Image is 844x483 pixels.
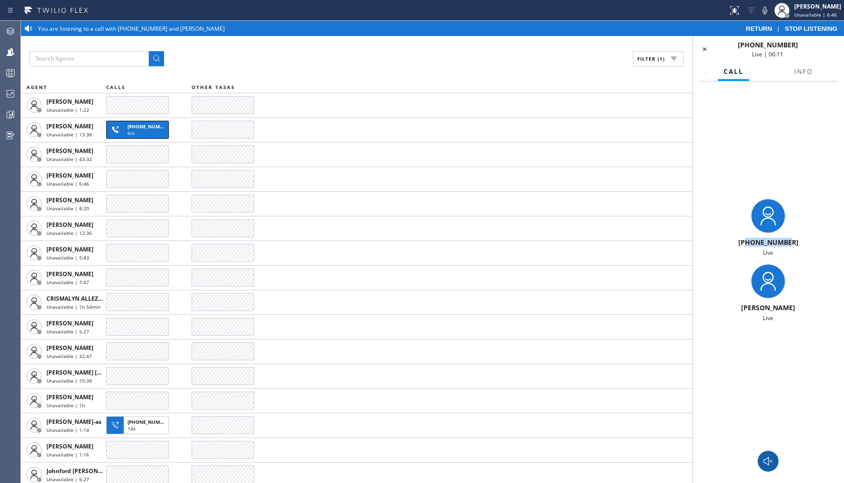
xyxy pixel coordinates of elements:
[752,50,783,58] span: Live | 06:11
[46,180,89,187] span: Unavailable | 6:46
[106,118,172,142] button: [PHONE_NUMBER]6m
[794,11,837,18] span: Unavailable | 6:46
[758,4,771,17] button: Mute
[763,249,773,257] span: Live
[38,25,225,33] span: You are listening to a call with [PHONE_NUMBER] and [PERSON_NAME]
[46,368,142,376] span: [PERSON_NAME] [PERSON_NAME]
[46,147,93,155] span: [PERSON_NAME]
[738,40,798,49] span: [PHONE_NUMBER]
[738,238,798,247] span: [PHONE_NUMBER]
[46,319,93,327] span: [PERSON_NAME]
[46,442,93,450] span: [PERSON_NAME]
[46,156,92,162] span: Unavailable | 43:32
[128,123,171,130] span: [PHONE_NUMBER]
[46,205,89,212] span: Unavailable | 8:20
[192,84,235,90] span: OTHER TASKS
[46,279,89,286] span: Unavailable | 7:47
[27,84,47,90] span: AGENT
[637,55,665,62] span: Filter (1)
[46,131,92,138] span: Unavailable | 13:38
[785,25,837,32] span: STOP LISTENING
[724,67,743,76] span: Call
[46,467,119,475] span: Johnford [PERSON_NAME]
[46,393,93,401] span: [PERSON_NAME]
[46,427,89,433] span: Unavailable | 1:14
[46,295,105,303] span: CRISMALYN ALLEZER
[46,122,93,130] span: [PERSON_NAME]
[741,25,777,33] button: RETURN
[46,304,101,310] span: Unavailable | 1h 54min
[128,425,136,432] span: 14s
[46,254,89,261] span: Unavailable | 5:43
[46,245,93,253] span: [PERSON_NAME]
[46,196,93,204] span: [PERSON_NAME]
[633,51,684,66] button: Filter (1)
[789,63,818,81] button: Info
[29,51,149,66] input: Search Agents
[763,314,773,322] span: Live
[46,221,93,229] span: [PERSON_NAME]
[46,171,93,179] span: [PERSON_NAME]
[106,413,172,437] button: [PHONE_NUMBER]14s
[46,230,92,236] span: Unavailable | 12:36
[46,98,93,106] span: [PERSON_NAME]
[106,84,126,90] span: CALLS
[46,328,89,335] span: Unavailable | 5:27
[746,25,772,32] span: RETURN
[46,476,89,483] span: Unavailable | 6:27
[46,377,92,384] span: Unavailable | 10:39
[46,451,89,458] span: Unavailable | 1:16
[794,67,813,76] span: Info
[697,303,840,312] div: [PERSON_NAME]
[128,130,135,136] span: 6m
[46,418,101,426] span: [PERSON_NAME]-as
[46,344,93,352] span: [PERSON_NAME]
[794,2,841,10] div: [PERSON_NAME]
[46,353,92,359] span: Unavailable | 32:47
[46,270,93,278] span: [PERSON_NAME]
[718,63,749,81] button: Call
[741,25,842,33] div: |
[46,402,85,409] span: Unavailable | 1h
[780,25,842,33] button: STOP LISTENING
[758,451,779,472] button: Monitor Call
[46,107,89,113] span: Unavailable | 1:22
[128,419,171,425] span: [PHONE_NUMBER]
